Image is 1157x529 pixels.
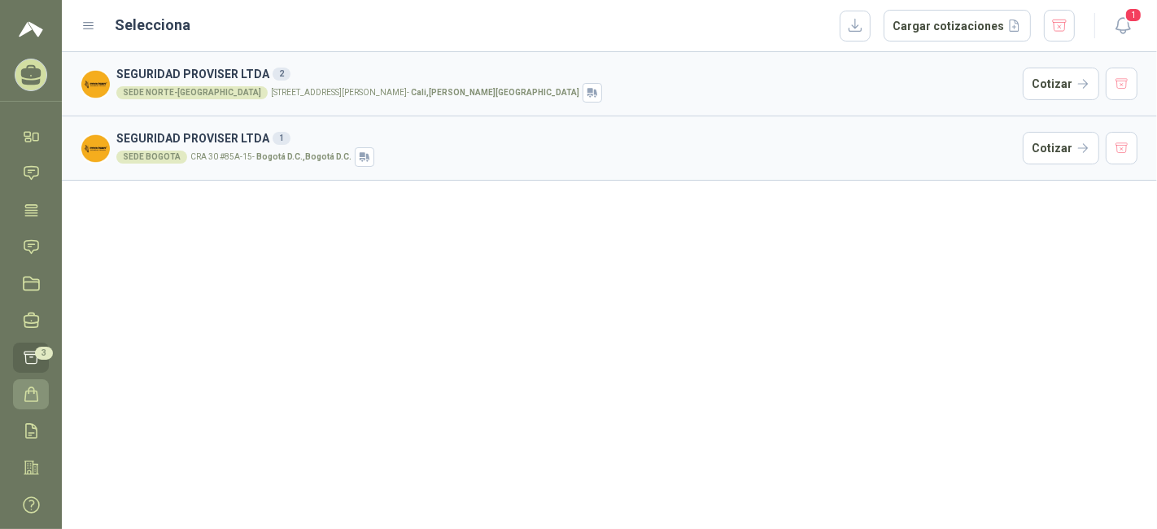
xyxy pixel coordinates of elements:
[411,88,579,97] strong: Cali , [PERSON_NAME][GEOGRAPHIC_DATA]
[273,132,290,145] div: 1
[273,68,290,81] div: 2
[116,151,187,164] div: SEDE BOGOTA
[1023,132,1099,164] button: Cotizar
[35,347,53,360] span: 3
[81,70,110,98] img: Company Logo
[116,14,191,37] h2: Selecciona
[256,152,351,161] strong: Bogotá D.C. , Bogotá D.C.
[116,129,1016,147] h3: SEGURIDAD PROVISER LTDA
[1023,68,1099,100] button: Cotizar
[116,65,1016,83] h3: SEGURIDAD PROVISER LTDA
[190,153,351,161] p: CRA 30 #85A-15 -
[1108,11,1137,41] button: 1
[13,343,49,373] a: 3
[81,134,110,163] img: Company Logo
[1124,7,1142,23] span: 1
[884,10,1031,42] button: Cargar cotizaciones
[116,86,268,99] div: SEDE NORTE-[GEOGRAPHIC_DATA]
[271,89,579,97] p: [STREET_ADDRESS][PERSON_NAME] -
[19,20,43,39] img: Logo peakr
